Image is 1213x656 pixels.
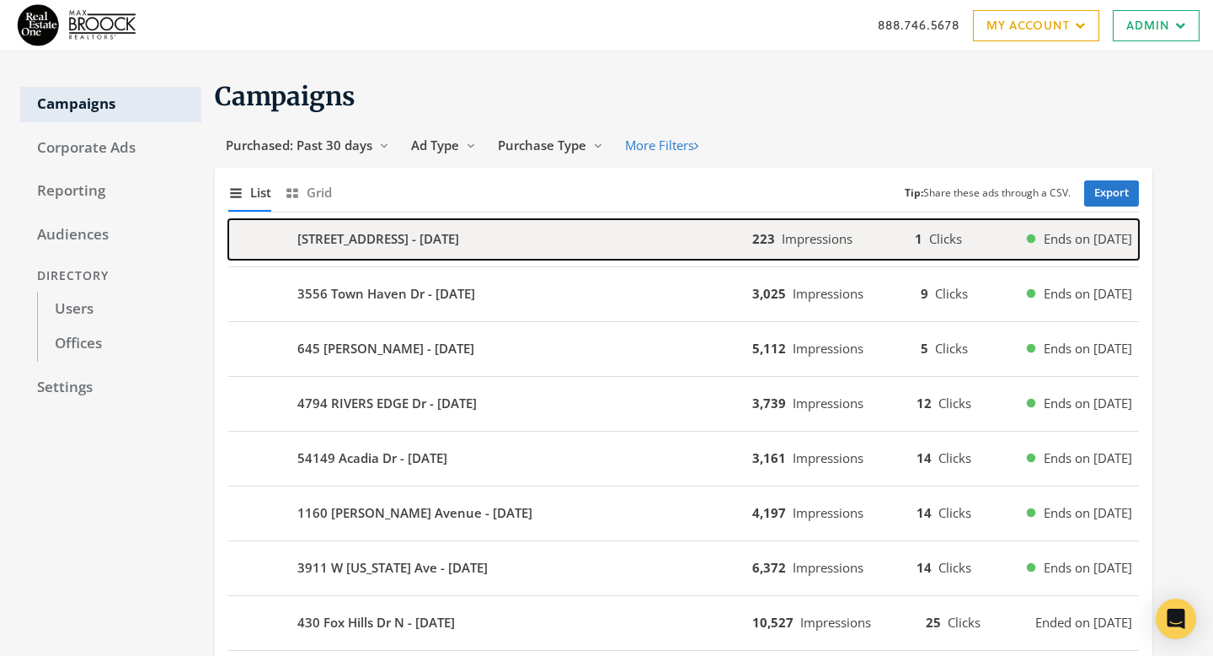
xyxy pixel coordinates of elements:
[228,175,271,211] button: List
[20,131,201,166] a: Corporate Ads
[297,449,447,468] b: 54149 Acadia Dr - [DATE]
[938,395,971,411] span: Clicks
[20,87,201,122] a: Campaigns
[1044,503,1132,523] span: Ends on [DATE]
[250,183,271,202] span: List
[973,10,1099,41] a: My Account
[20,261,201,292] div: Directory
[228,493,1139,534] button: 1160 [PERSON_NAME] Avenue - [DATE]4,197Impressions14ClicksEnds on [DATE]
[752,340,786,357] b: 5,112
[498,137,586,153] span: Purchase Type
[752,230,775,247] b: 223
[916,559,932,576] b: 14
[793,285,863,302] span: Impressions
[916,504,932,521] b: 14
[37,326,201,362] a: Offices
[938,559,971,576] span: Clicks
[905,186,923,200] b: Tip:
[915,230,922,247] b: 1
[905,186,1071,202] small: Share these ads through a CSV.
[297,339,474,358] b: 645 [PERSON_NAME] - [DATE]
[793,340,863,357] span: Impressions
[793,395,863,411] span: Impressions
[921,340,928,357] b: 5
[752,614,794,631] b: 10,527
[487,130,614,161] button: Purchase Type
[228,603,1139,643] button: 430 Fox Hills Dr N - [DATE]10,527Impressions25ClicksEnded on [DATE]
[1044,558,1132,578] span: Ends on [DATE]
[1044,394,1132,413] span: Ends on [DATE]
[228,274,1139,315] button: 3556 Town Haven Dr - [DATE]3,025Impressions9ClicksEnds on [DATE]
[1084,180,1139,207] a: Export
[20,218,201,253] a: Audiences
[215,130,400,161] button: Purchased: Past 30 days
[1044,229,1132,249] span: Ends on [DATE]
[938,504,971,521] span: Clicks
[948,614,981,631] span: Clicks
[916,395,932,411] b: 12
[926,614,941,631] b: 25
[782,230,852,247] span: Impressions
[228,384,1139,424] button: 4794 RIVERS EDGE Dr - [DATE]3,739Impressions12ClicksEnds on [DATE]
[20,174,201,209] a: Reporting
[752,285,786,302] b: 3,025
[411,137,459,153] span: Ad Type
[1044,339,1132,358] span: Ends on [DATE]
[285,175,332,211] button: Grid
[935,285,968,302] span: Clicks
[916,449,932,466] b: 14
[929,230,962,247] span: Clicks
[800,614,871,631] span: Impressions
[13,4,138,46] img: Adwerx
[37,292,201,327] a: Users
[935,340,968,357] span: Clicks
[752,449,786,466] b: 3,161
[938,449,971,466] span: Clicks
[297,394,477,413] b: 4794 RIVERS EDGE Dr - [DATE]
[752,504,786,521] b: 4,197
[228,219,1139,260] button: [STREET_ADDRESS] - [DATE]223Impressions1ClicksEnds on [DATE]
[297,503,532,523] b: 1160 [PERSON_NAME] Avenue - [DATE]
[921,285,928,302] b: 9
[1113,10,1200,41] a: Admin
[1156,599,1196,639] div: Open Intercom Messenger
[1044,284,1132,304] span: Ends on [DATE]
[793,559,863,576] span: Impressions
[215,80,355,112] span: Campaigns
[1035,613,1132,632] span: Ended on [DATE]
[752,559,786,576] b: 6,372
[297,613,455,632] b: 430 Fox Hills Dr N - [DATE]
[297,558,488,578] b: 3911 W [US_STATE] Ave - [DATE]
[228,548,1139,589] button: 3911 W [US_STATE] Ave - [DATE]6,372Impressions14ClicksEnds on [DATE]
[228,438,1139,479] button: 54149 Acadia Dr - [DATE]3,161Impressions14ClicksEnds on [DATE]
[878,16,959,34] a: 888.746.5678
[1044,449,1132,468] span: Ends on [DATE]
[228,329,1139,369] button: 645 [PERSON_NAME] - [DATE]5,112Impressions5ClicksEnds on [DATE]
[297,284,475,304] b: 3556 Town Haven Dr - [DATE]
[793,504,863,521] span: Impressions
[752,395,786,411] b: 3,739
[297,229,459,249] b: [STREET_ADDRESS] - [DATE]
[307,183,332,202] span: Grid
[793,449,863,466] span: Impressions
[226,137,372,153] span: Purchased: Past 30 days
[400,130,487,161] button: Ad Type
[614,130,709,161] button: More Filters
[20,370,201,406] a: Settings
